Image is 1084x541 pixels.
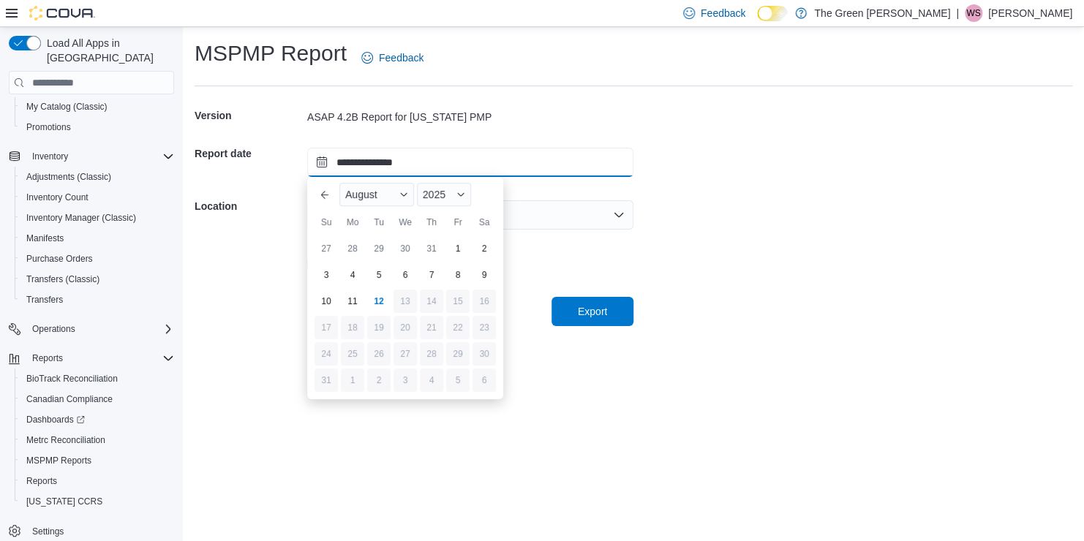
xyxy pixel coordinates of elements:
button: Inventory [26,148,74,165]
div: ASAP 4.2B Report for [US_STATE] PMP [307,110,633,124]
span: Dashboards [20,411,174,428]
a: Reports [20,472,63,490]
div: day-15 [446,290,470,313]
a: Feedback [355,43,429,72]
h5: Report date [195,139,304,168]
span: Settings [32,526,64,537]
img: Cova [29,6,95,20]
span: Purchase Orders [20,250,174,268]
span: August [345,189,377,200]
div: day-6 [473,368,496,392]
div: day-24 [315,342,338,366]
span: Transfers [20,291,174,309]
span: Transfers (Classic) [20,270,174,288]
span: My Catalog (Classic) [26,101,108,113]
div: day-5 [446,368,470,392]
div: Button. Open the month selector. August is currently selected. [339,183,414,206]
button: Previous Month [313,183,336,206]
div: day-28 [341,237,364,260]
div: day-29 [367,237,391,260]
span: Feedback [379,50,424,65]
button: Inventory Count [15,187,180,208]
span: Inventory Manager (Classic) [20,209,174,227]
div: day-27 [394,342,417,366]
div: day-9 [473,263,496,287]
span: Inventory [26,148,174,165]
span: Canadian Compliance [20,390,174,408]
div: day-20 [394,316,417,339]
span: Settings [26,522,174,540]
button: Metrc Reconciliation [15,430,180,450]
div: Sa [473,211,496,234]
span: WS [966,4,980,22]
span: Reports [26,475,57,487]
a: Manifests [20,230,69,247]
span: Load All Apps in [GEOGRAPHIC_DATA] [41,36,174,65]
a: BioTrack Reconciliation [20,370,124,387]
span: Canadian Compliance [26,393,113,405]
span: Transfers (Classic) [26,273,99,285]
a: Canadian Compliance [20,390,118,408]
span: Manifests [20,230,174,247]
div: day-3 [394,368,417,392]
span: Dark Mode [757,21,758,22]
span: Reports [26,349,174,367]
span: MSPMP Reports [26,455,91,466]
span: Feedback [701,6,745,20]
button: Reports [15,471,180,491]
a: Promotions [20,118,77,136]
div: day-30 [394,237,417,260]
span: MSPMP Reports [20,452,174,469]
a: My Catalog (Classic) [20,98,113,116]
div: day-6 [394,263,417,287]
div: Su [315,211,338,234]
span: Adjustments (Classic) [20,168,174,186]
div: day-25 [341,342,364,366]
span: Adjustments (Classic) [26,171,111,183]
div: day-14 [420,290,443,313]
a: Inventory Count [20,189,94,206]
div: day-16 [473,290,496,313]
p: The Green [PERSON_NAME] [814,4,950,22]
div: day-17 [315,316,338,339]
span: Inventory Count [26,192,89,203]
a: Transfers (Classic) [20,270,105,288]
button: Canadian Compliance [15,389,180,409]
div: day-10 [315,290,338,313]
span: My Catalog (Classic) [20,98,174,116]
span: Reports [32,352,63,364]
div: day-18 [341,316,364,339]
button: Purchase Orders [15,249,180,269]
div: day-3 [315,263,338,287]
button: BioTrack Reconciliation [15,368,180,389]
span: Manifests [26,232,64,244]
div: day-12 [367,290,391,313]
a: Dashboards [15,409,180,430]
div: day-1 [341,368,364,392]
div: day-27 [315,237,338,260]
span: Washington CCRS [20,493,174,510]
a: Metrc Reconciliation [20,431,111,449]
span: Operations [32,323,75,335]
h1: MSPMP Report [195,39,347,68]
button: Operations [26,320,81,338]
input: Dark Mode [757,6,788,21]
input: Press the down key to enter a popover containing a calendar. Press the escape key to close the po... [307,148,633,177]
span: BioTrack Reconciliation [26,373,118,385]
button: MSPMP Reports [15,450,180,471]
div: day-31 [315,368,338,392]
div: day-8 [446,263,470,287]
div: We [394,211,417,234]
a: Dashboards [20,411,91,428]
div: Fr [446,211,470,234]
div: day-4 [341,263,364,287]
span: Export [578,304,607,319]
span: Dashboards [26,414,85,425]
div: day-1 [446,237,470,260]
div: day-23 [473,316,496,339]
div: day-13 [394,290,417,313]
button: Inventory Manager (Classic) [15,208,180,228]
div: day-30 [473,342,496,366]
div: day-22 [446,316,470,339]
button: Transfers (Classic) [15,269,180,290]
